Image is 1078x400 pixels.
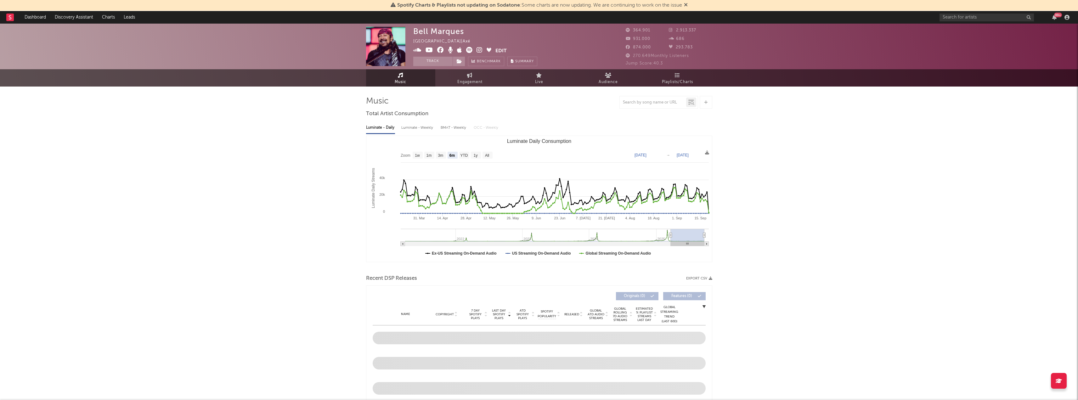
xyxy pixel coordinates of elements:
a: Audience [574,69,643,87]
text: 40k [379,176,385,180]
div: Luminate - Daily [366,122,395,133]
a: Playlists/Charts [643,69,712,87]
a: Charts [98,11,119,24]
span: Copyright [436,313,454,316]
text: 26. May [506,216,519,220]
text: 1m [426,153,432,158]
span: Recent DSP Releases [366,275,417,282]
span: : Some charts are now updating. We are continuing to work on the issue [397,3,682,8]
text: Luminate Daily Streams [371,168,375,208]
div: BMAT - Weekly [441,122,467,133]
a: Discovery Assistant [50,11,98,24]
div: 99 + [1054,13,1062,17]
text: 21. [DATE] [598,216,615,220]
text: 1. Sep [672,216,682,220]
text: 0 [383,210,385,213]
span: Jump Score: 40.3 [626,61,663,65]
span: Engagement [457,78,483,86]
span: Spotify Charts & Playlists not updating on Sodatone [397,3,520,8]
span: 364.901 [626,28,650,32]
text: All [485,153,489,158]
input: Search for artists [940,14,1034,21]
text: Global Streaming On-Demand Audio [585,251,651,256]
text: 28. Apr [460,216,471,220]
span: Estimated % Playlist Streams Last Day [636,307,653,322]
button: Features(0) [663,292,706,300]
button: Originals(0) [616,292,658,300]
span: Dismiss [684,3,688,8]
span: Features ( 0 ) [667,294,696,298]
span: Playlists/Charts [662,78,693,86]
text: 3m [438,153,443,158]
span: 7 Day Spotify Plays [467,309,484,320]
text: 20k [379,193,385,196]
text: 31. Mar [413,216,425,220]
a: Live [505,69,574,87]
button: Export CSV [686,277,712,280]
span: 2.913.337 [669,28,696,32]
span: Global Rolling 7D Audio Streams [612,307,629,322]
a: Dashboard [20,11,50,24]
span: Total Artist Consumption [366,110,428,118]
button: Summary [507,57,537,66]
span: 293.783 [669,45,693,49]
span: 270.649 Monthly Listeners [626,54,689,58]
span: Benchmark [477,58,501,65]
span: Summary [515,60,534,63]
button: Edit [495,47,507,55]
span: ATD Spotify Plays [514,309,531,320]
text: Luminate Daily Consumption [507,138,571,144]
text: 4. Aug [625,216,635,220]
text: 9. Jun [531,216,541,220]
span: Spotify Popularity [538,309,556,319]
text: 1w [415,153,420,158]
a: Engagement [435,69,505,87]
span: Music [395,78,406,86]
div: Name [385,312,426,317]
text: 7. [DATE] [576,216,590,220]
button: Track [413,57,453,66]
span: 931.000 [626,37,650,41]
span: Originals ( 0 ) [620,294,649,298]
a: Leads [119,11,139,24]
text: [DATE] [677,153,689,157]
text: [DATE] [635,153,646,157]
text: → [666,153,670,157]
div: Global Streaming Trend (Last 60D) [660,305,679,324]
div: Bell Marques [413,27,464,36]
text: 15. Sep [694,216,706,220]
span: 686 [669,37,685,41]
text: US Streaming On-Demand Audio [512,251,571,256]
text: YTD [460,153,468,158]
text: 6m [449,153,454,158]
a: Music [366,69,435,87]
div: [GEOGRAPHIC_DATA] | Axé [413,38,477,45]
text: 18. Aug [647,216,659,220]
input: Search by song name or URL [620,100,686,105]
button: 99+ [1052,15,1057,20]
a: Benchmark [468,57,504,66]
text: 14. Apr [437,216,448,220]
text: 1y [473,153,477,158]
span: 874.000 [626,45,651,49]
div: Luminate - Weekly [401,122,434,133]
span: Live [535,78,543,86]
svg: Luminate Daily Consumption [366,136,712,262]
span: Global ATD Audio Streams [587,309,605,320]
span: Released [564,313,579,316]
text: Zoom [401,153,410,158]
text: Ex-US Streaming On-Demand Audio [432,251,497,256]
text: 23. Jun [554,216,565,220]
text: 12. May [483,216,496,220]
span: Audience [599,78,618,86]
span: Last Day Spotify Plays [491,309,507,320]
